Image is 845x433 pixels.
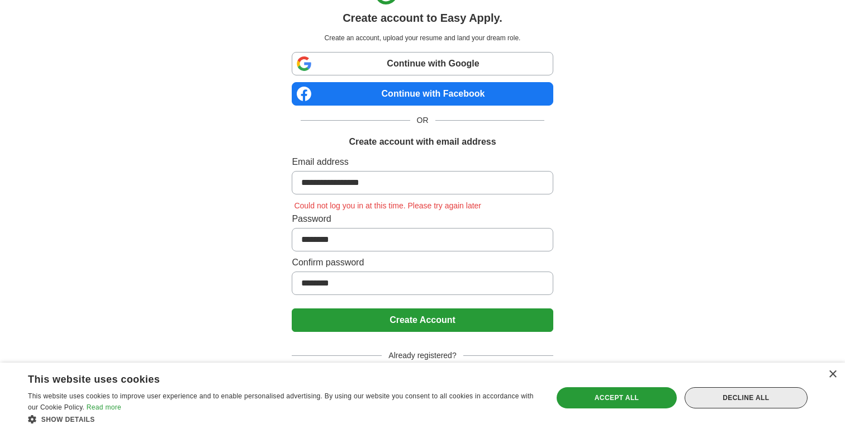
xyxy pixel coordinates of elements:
span: Could not log you in at this time. Please try again later [292,201,483,210]
h1: Create account to Easy Apply. [343,9,502,26]
div: This website uses cookies [28,369,509,386]
span: Already registered? [382,350,463,361]
a: Continue with Google [292,52,553,75]
div: Show details [28,413,537,425]
p: Create an account, upload your resume and land your dream role. [294,33,550,43]
div: Close [828,370,837,379]
span: This website uses cookies to improve user experience and to enable personalised advertising. By u... [28,392,534,411]
a: Read more, opens a new window [87,403,121,411]
span: Show details [41,416,95,424]
div: Accept all [557,387,676,408]
label: Email address [292,155,553,169]
h1: Create account with email address [349,135,496,149]
button: Create Account [292,308,553,332]
label: Password [292,212,553,226]
a: Continue with Facebook [292,82,553,106]
span: OR [410,115,435,126]
div: Decline all [685,387,808,408]
label: Confirm password [292,256,553,269]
